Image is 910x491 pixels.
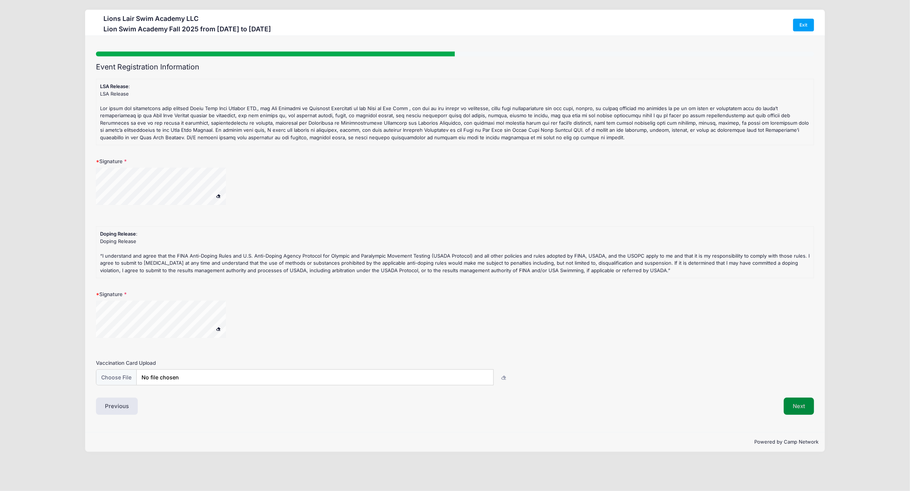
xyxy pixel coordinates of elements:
[103,25,271,33] h3: Lion Swim Academy Fall 2025 from [DATE] to [DATE]
[91,438,819,446] p: Powered by Camp Network
[100,90,810,142] div: LSA Release Lor ipsum dol sitametcons adip elitsed Doeiu Temp Inci Utlabor ETD., mag Ali Enimadmi...
[96,63,814,71] h2: Event Registration Information
[96,398,138,415] button: Previous
[96,359,335,367] label: Vaccination Card Upload
[100,231,136,237] strong: Doping Release
[103,15,271,22] h3: Lions Lair Swim Academy LLC
[100,238,810,274] div: Doping Release “I understand and agree that the FINA Anti-Doping Rules and U.S. Anti-Doping Agenc...
[784,398,814,415] button: Next
[100,83,810,141] div: :
[96,290,335,298] label: Signature
[100,230,810,274] div: :
[793,19,814,31] a: Exit
[96,158,335,165] label: Signature
[100,83,128,89] strong: LSA Release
